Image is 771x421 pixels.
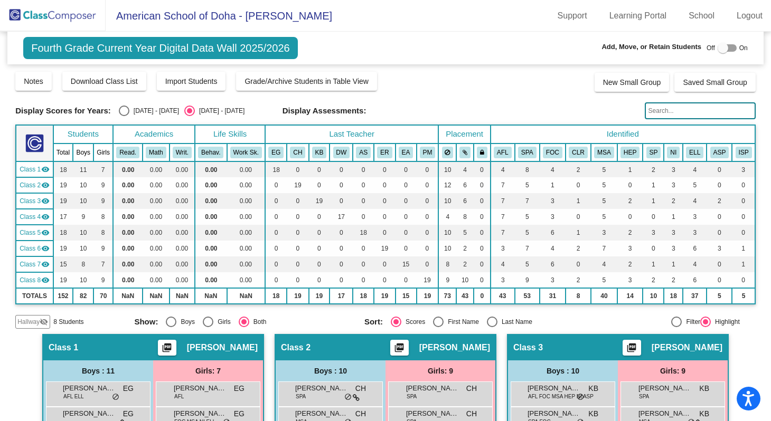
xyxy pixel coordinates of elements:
[438,161,456,177] td: 10
[664,177,683,193] td: 3
[683,209,707,225] td: 3
[170,256,195,272] td: 0.00
[680,7,723,24] a: School
[617,225,643,241] td: 2
[732,143,755,161] th: Individualized Support Plan (academic or behavior)
[73,225,93,241] td: 10
[374,143,396,161] th: Emily Ryan
[20,196,41,206] span: Class 3
[330,143,353,161] th: Deborah Williams
[620,147,640,158] button: HEP
[195,241,227,256] td: 0.00
[53,256,73,272] td: 15
[230,147,262,158] button: Work Sk.
[456,209,474,225] td: 8
[643,193,664,209] td: 1
[309,209,330,225] td: 0
[707,161,732,177] td: 0
[518,147,537,158] button: SPA
[601,42,701,52] span: Add, Move, or Retain Students
[474,193,491,209] td: 0
[265,256,287,272] td: 0
[287,177,308,193] td: 19
[617,209,643,225] td: 0
[353,193,374,209] td: 0
[287,225,308,241] td: 0
[491,241,515,256] td: 3
[739,43,748,53] span: On
[227,256,266,272] td: 0.00
[456,225,474,241] td: 5
[353,225,374,241] td: 18
[491,177,515,193] td: 7
[732,193,755,209] td: 0
[374,241,396,256] td: 19
[113,209,143,225] td: 0.00
[113,125,195,143] th: Academics
[474,143,491,161] th: Keep with teacher
[330,225,353,241] td: 0
[113,193,143,209] td: 0.00
[143,193,170,209] td: 0.00
[146,147,166,158] button: Math
[353,161,374,177] td: 0
[456,177,474,193] td: 6
[643,225,664,241] td: 3
[353,143,374,161] th: Anne Sarafin
[353,209,374,225] td: 0
[566,241,591,256] td: 2
[287,241,308,256] td: 0
[41,213,50,221] mat-icon: visibility
[438,209,456,225] td: 4
[170,209,195,225] td: 0.00
[645,102,756,119] input: Search...
[113,177,143,193] td: 0.00
[474,161,491,177] td: 0
[732,161,755,177] td: 3
[265,143,287,161] th: Erin Greenfield
[170,161,195,177] td: 0.00
[309,256,330,272] td: 0
[24,77,43,85] span: Notes
[309,193,330,209] td: 19
[417,193,439,209] td: 0
[15,72,52,91] button: Notes
[566,209,591,225] td: 0
[265,225,287,241] td: 0
[158,340,176,356] button: Print Students Details
[15,106,111,116] span: Display Scores for Years:
[474,241,491,256] td: 0
[287,161,308,177] td: 0
[330,256,353,272] td: 0
[396,225,417,241] td: 0
[330,177,353,193] td: 0
[707,225,732,241] td: 0
[73,161,93,177] td: 11
[732,225,755,241] td: 0
[566,193,591,209] td: 1
[569,147,588,158] button: CLR
[41,197,50,205] mat-icon: visibility
[396,177,417,193] td: 0
[591,143,617,161] th: Modern Standard Arabic
[728,7,771,24] a: Logout
[170,193,195,209] td: 0.00
[374,209,396,225] td: 0
[71,77,138,85] span: Download Class List
[195,106,245,116] div: [DATE] - [DATE]
[62,72,146,91] button: Download Class List
[540,177,566,193] td: 1
[601,7,675,24] a: Learning Portal
[683,161,707,177] td: 4
[667,147,680,158] button: NI
[374,193,396,209] td: 0
[456,143,474,161] th: Keep with students
[195,225,227,241] td: 0.00
[393,342,406,357] mat-icon: picture_as_pdf
[540,161,566,177] td: 4
[53,193,73,209] td: 19
[23,37,298,59] span: Fourth Grade Current Year Digital Data Wall 2025/2026
[646,147,661,158] button: SP
[53,143,73,161] th: Total
[617,161,643,177] td: 1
